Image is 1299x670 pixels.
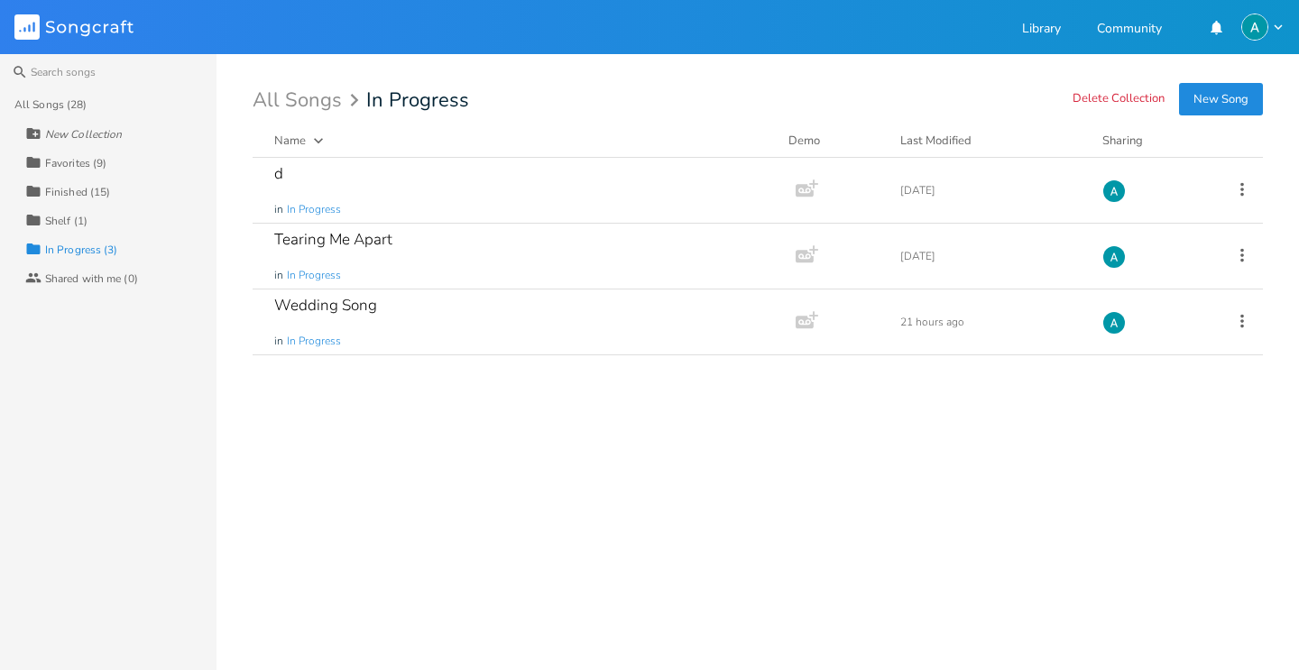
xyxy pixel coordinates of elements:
[900,185,1081,196] div: [DATE]
[45,273,138,284] div: Shared with me (0)
[253,92,364,109] div: All Songs
[900,317,1081,327] div: 21 hours ago
[274,232,392,247] div: Tearing Me Apart
[1179,83,1263,115] button: New Song
[366,90,469,110] span: In Progress
[1241,14,1268,41] img: Alex
[45,216,88,226] div: Shelf (1)
[1102,179,1126,203] img: Alex
[1073,92,1165,107] button: Delete Collection
[1102,132,1211,150] div: Sharing
[1022,23,1061,38] a: Library
[1097,23,1162,38] a: Community
[45,129,122,140] div: New Collection
[274,298,377,313] div: Wedding Song
[900,132,1081,150] button: Last Modified
[274,268,283,283] span: in
[45,244,118,255] div: In Progress (3)
[287,202,341,217] span: In Progress
[900,251,1081,262] div: [DATE]
[14,99,87,110] div: All Songs (28)
[274,133,306,149] div: Name
[274,132,767,150] button: Name
[45,187,110,197] div: Finished (15)
[1102,245,1126,269] img: Alex
[287,334,341,349] span: In Progress
[274,166,283,181] div: d
[788,132,879,150] div: Demo
[1102,311,1126,335] img: Alex
[274,202,283,217] span: in
[274,334,283,349] span: in
[900,133,972,149] div: Last Modified
[287,268,341,283] span: In Progress
[45,158,106,169] div: Favorites (9)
